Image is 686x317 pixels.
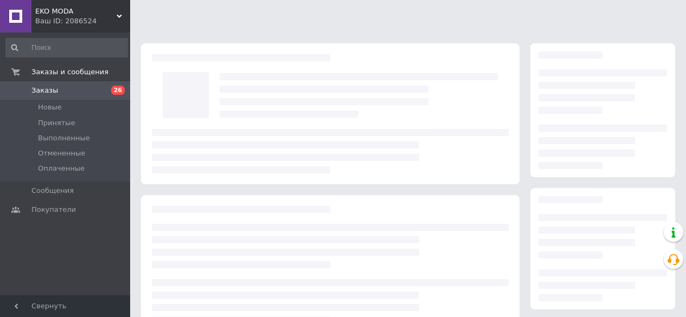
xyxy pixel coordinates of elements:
span: Заказы [31,86,58,95]
span: Принятые [38,118,75,128]
span: Сообщения [31,186,74,196]
span: Выполненные [38,133,90,143]
span: 26 [111,86,125,95]
span: EKO MODA [35,7,117,16]
span: Оплаченные [38,164,85,173]
span: Покупатели [31,205,76,215]
span: Заказы и сообщения [31,67,108,77]
div: Ваш ID: 2086524 [35,16,130,26]
span: Отмененные [38,148,85,158]
input: Поиск [5,38,128,57]
span: Новые [38,102,62,112]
